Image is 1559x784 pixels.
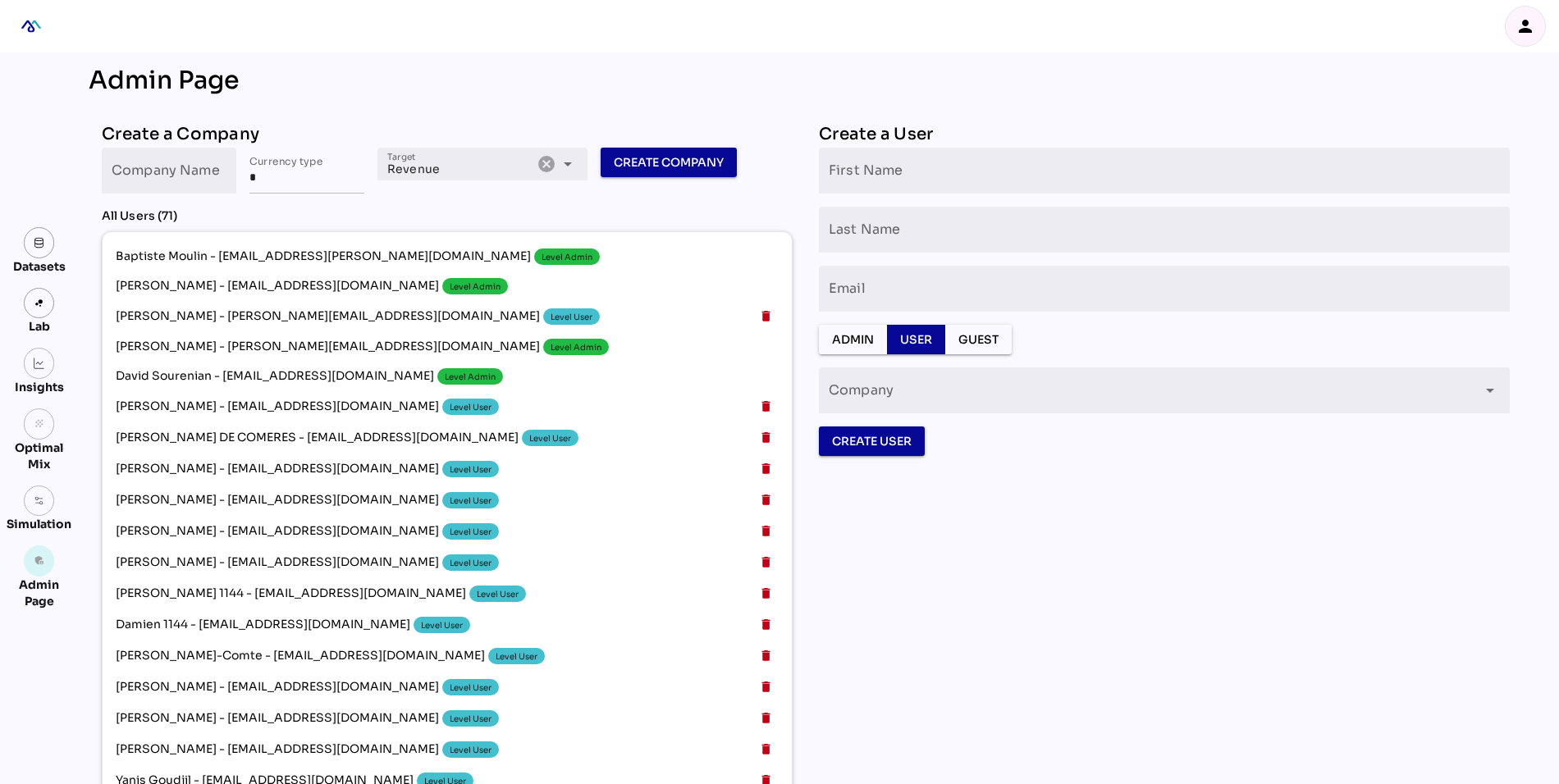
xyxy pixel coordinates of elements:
img: settings.svg [34,495,45,507]
span: [PERSON_NAME] DE COMERES - [EMAIL_ADDRESS][DOMAIN_NAME] [116,426,754,449]
button: Create User [819,426,925,456]
button: User [887,325,945,354]
div: Insights [15,379,64,395]
div: Level User [421,619,463,631]
i: delete [759,711,773,725]
button: Create Company [601,148,737,177]
div: Level User [450,557,491,569]
div: Level User [496,650,537,663]
img: lab.svg [34,298,45,309]
div: Level User [450,713,491,725]
span: [PERSON_NAME] - [EMAIL_ADDRESS][DOMAIN_NAME] [116,395,754,418]
span: Guest [958,330,999,349]
span: [PERSON_NAME] - [EMAIL_ADDRESS][DOMAIN_NAME] [116,458,754,481]
i: delete [759,493,773,507]
button: Guest [945,325,1012,354]
div: Level Admin [551,341,601,353]
span: Damien 1144 - [EMAIL_ADDRESS][DOMAIN_NAME] [116,613,754,636]
span: [PERSON_NAME] - [PERSON_NAME][EMAIL_ADDRESS][DOMAIN_NAME] [116,305,754,328]
div: Level User [477,588,519,600]
div: Level User [450,681,491,694]
i: Clear [537,154,556,174]
span: Baptiste Moulin - [EMAIL_ADDRESS][PERSON_NAME][DOMAIN_NAME] [116,245,779,268]
span: User [900,330,932,349]
div: Level Admin [445,371,496,383]
div: Optimal Mix [7,440,71,472]
i: delete [759,649,773,663]
div: Level User [450,401,491,413]
i: delete [759,399,773,413]
div: Level User [450,526,491,538]
img: data.svg [34,237,45,248]
i: grain [34,418,45,430]
span: [PERSON_NAME] - [EMAIL_ADDRESS][DOMAIN_NAME] [116,738,754,761]
div: Create a Company [102,121,793,148]
i: arrow_drop_down [1480,381,1500,400]
div: Level User [529,432,571,444]
span: [PERSON_NAME]-Comte - [EMAIL_ADDRESS][DOMAIN_NAME] [116,645,754,668]
i: delete [759,524,773,538]
div: Level Admin [542,251,592,263]
div: Level User [450,744,491,756]
div: Admin Page [7,577,71,609]
div: Datasets [13,258,66,275]
span: [PERSON_NAME] - [EMAIL_ADDRESS][DOMAIN_NAME] [116,489,754,512]
div: Level User [450,495,491,507]
span: [PERSON_NAME] - [EMAIL_ADDRESS][DOMAIN_NAME] [116,676,754,699]
i: delete [759,309,773,323]
span: [PERSON_NAME] - [EMAIL_ADDRESS][DOMAIN_NAME] [116,707,754,730]
span: Revenue [387,162,440,176]
input: Email [829,266,1500,312]
span: [PERSON_NAME] 1144 - [EMAIL_ADDRESS][DOMAIN_NAME] [116,582,754,605]
div: Level Admin [450,280,501,293]
i: delete [759,555,773,569]
i: delete [759,462,773,476]
i: arrow_drop_down [558,154,578,174]
div: Lab [21,318,57,335]
div: Simulation [7,516,71,532]
div: Level User [551,311,592,323]
img: graph.svg [34,358,45,369]
span: Admin [832,330,874,349]
div: All Users (71) [102,207,793,225]
span: [PERSON_NAME] - [EMAIL_ADDRESS][DOMAIN_NAME] [116,275,779,298]
i: delete [759,586,773,600]
i: person [1516,16,1535,36]
i: delete [759,742,773,756]
span: [PERSON_NAME] - [EMAIL_ADDRESS][DOMAIN_NAME] [116,551,754,574]
input: First Name [829,148,1500,194]
button: Admin [819,325,887,354]
i: delete [759,431,773,444]
span: Create Company [614,153,724,172]
span: [PERSON_NAME] - [EMAIL_ADDRESS][DOMAIN_NAME] [116,520,754,543]
div: Admin Page [89,66,1523,95]
span: Create User [832,431,912,451]
i: delete [759,680,773,694]
div: mediaROI [13,8,49,44]
input: Currency type [249,148,364,194]
input: Company Name [112,148,226,194]
span: David Sourenian - [EMAIL_ADDRESS][DOMAIN_NAME] [116,365,779,388]
i: delete [759,618,773,631]
input: Last Name [829,207,1500,253]
div: Create a User [819,121,1510,148]
div: Level User [450,463,491,476]
i: admin_panel_settings [34,555,45,567]
span: [PERSON_NAME] - [PERSON_NAME][EMAIL_ADDRESS][DOMAIN_NAME] [116,335,779,358]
